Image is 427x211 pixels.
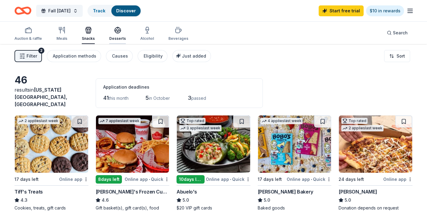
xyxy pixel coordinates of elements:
div: Abuelo's [177,188,197,195]
div: Online app Quick [125,175,169,183]
button: Filter2 [14,50,42,62]
div: [PERSON_NAME] [339,188,377,195]
div: 17 days left [14,176,39,183]
button: Meals [56,24,67,44]
div: Application deadlines [103,83,255,91]
div: Cookies, treats, gift cards [14,205,88,211]
div: 46 [14,74,88,86]
div: 8 days left [96,175,122,184]
span: • [311,177,312,182]
div: Donation depends on request [339,205,413,211]
div: Desserts [109,36,126,41]
span: 5 [145,95,149,101]
button: Desserts [109,24,126,44]
button: TrackDiscover [88,5,141,17]
span: this month [109,96,129,101]
span: • [149,177,150,182]
div: 3 applies last week [179,125,221,131]
span: 41 [103,95,109,101]
div: Meals [56,36,67,41]
div: results [14,86,88,108]
a: Discover [116,8,136,13]
a: Track [93,8,105,13]
div: [PERSON_NAME]'s Frozen Custard & Steakburgers [96,188,170,195]
span: 4.6 [102,197,109,204]
div: Top rated [179,118,206,124]
span: 5.0 [183,197,189,204]
div: [PERSON_NAME] Bakery [258,188,313,195]
span: Sort [397,52,405,60]
button: Snacks [82,24,95,44]
div: Online app [383,175,413,183]
div: 10 days left [177,175,205,184]
span: passed [191,96,206,101]
div: 24 days left [339,176,364,183]
img: Image for Tiff's Treats [15,115,88,173]
img: Image for Freddy's Frozen Custard & Steakburgers [96,115,169,173]
span: Fall [DATE] [48,7,71,14]
div: Gift basket(s), gift card(s), food [96,205,170,211]
img: Image for Bobo's Bakery [258,115,331,173]
span: in October [149,96,170,101]
div: 7 applies last week [98,118,141,124]
a: Image for Bobo's Bakery4 applieslast week17 days leftOnline app•Quick[PERSON_NAME] Bakery5.0Baked... [258,115,332,211]
a: Image for Tiff's Treats2 applieslast week17 days leftOnline appTiff's Treats4.3Cookies, treats, g... [14,115,88,211]
span: 3 [188,95,191,101]
button: Causes [106,50,133,62]
div: Application methods [53,52,96,60]
div: Auction & raffle [14,36,42,41]
div: Causes [112,52,128,60]
span: [US_STATE][GEOGRAPHIC_DATA], [GEOGRAPHIC_DATA] [14,87,67,107]
div: $20 VIP gift cards [177,205,250,211]
span: 5.0 [345,197,351,204]
span: 4.3 [21,197,27,204]
div: 4 applies last week [260,118,303,124]
button: Sort [384,50,410,62]
div: Top rated [341,118,368,124]
button: Search [382,27,413,39]
button: Just added [172,50,211,62]
button: Application methods [47,50,101,62]
div: 17 days left [258,176,282,183]
a: Home [14,4,31,18]
a: Image for Abuelo's Top rated3 applieslast week10days leftOnline app•QuickAbuelo's5.0$20 VIP gift ... [177,115,250,211]
button: Auction & raffle [14,24,42,44]
div: Online app Quick [206,175,250,183]
div: Online app Quick [287,175,331,183]
a: Image for Freddy's Frozen Custard & Steakburgers7 applieslast week8days leftOnline app•Quick[PERS... [96,115,170,211]
div: Baked goods [258,205,332,211]
div: Eligibility [144,52,163,60]
div: Tiff's Treats [14,188,43,195]
a: Image for Casey'sTop rated2 applieslast week24 days leftOnline app[PERSON_NAME]5.0Donation depend... [339,115,413,211]
img: Image for Casey's [339,115,412,173]
span: Filter [27,52,37,60]
span: 5.0 [264,197,270,204]
div: 2 applies last week [341,125,384,131]
button: Beverages [168,24,188,44]
span: • [230,177,231,182]
div: Beverages [168,36,188,41]
span: in [14,87,67,107]
button: Fall [DATE] [36,5,83,17]
a: $10 in rewards [366,5,404,16]
span: Search [393,29,408,36]
div: Online app [59,175,88,183]
div: 2 applies last week [17,118,59,124]
a: Start free trial [319,5,364,16]
button: Alcohol [140,24,154,44]
button: Eligibility [138,50,167,62]
div: Snacks [82,36,95,41]
div: 2 [38,48,44,54]
img: Image for Abuelo's [177,115,250,173]
span: Just added [182,53,206,58]
div: Alcohol [140,36,154,41]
